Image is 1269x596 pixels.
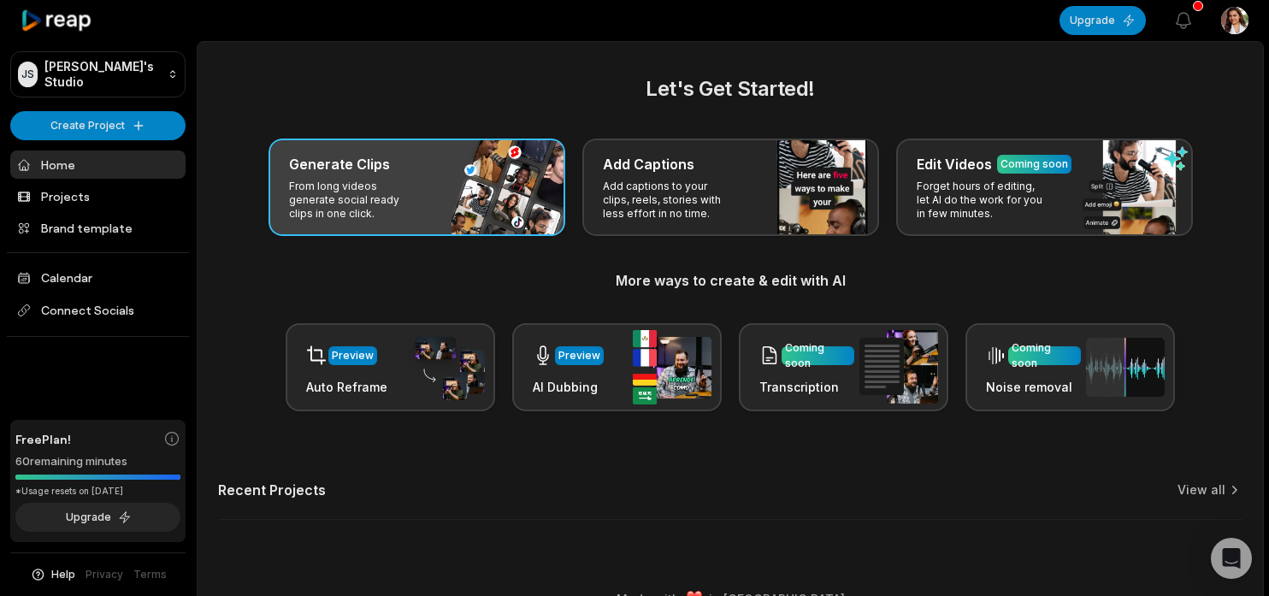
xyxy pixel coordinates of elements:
span: Free Plan! [15,430,71,448]
a: Home [10,150,186,179]
div: Preview [332,348,374,363]
h3: Auto Reframe [306,378,387,396]
p: Forget hours of editing, let AI do the work for you in few minutes. [917,180,1049,221]
a: Terms [133,567,167,582]
img: auto_reframe.png [406,334,485,401]
h2: Recent Projects [218,481,326,499]
button: Help [30,567,75,582]
h3: AI Dubbing [533,378,604,396]
div: Coming soon [785,340,851,371]
div: Coming soon [1000,156,1068,172]
h3: Noise removal [986,378,1081,396]
h3: Transcription [759,378,854,396]
span: Help [51,567,75,582]
img: transcription.png [859,330,938,404]
div: *Usage resets on [DATE] [15,485,180,498]
a: Projects [10,182,186,210]
a: Calendar [10,263,186,292]
h3: Generate Clips [289,154,390,174]
a: Privacy [86,567,123,582]
h3: More ways to create & edit with AI [218,270,1242,291]
button: Create Project [10,111,186,140]
div: Preview [558,348,600,363]
div: Open Intercom Messenger [1211,538,1252,579]
p: From long videos generate social ready clips in one click. [289,180,422,221]
p: [PERSON_NAME]'s Studio [44,59,161,90]
h3: Edit Videos [917,154,992,174]
button: Upgrade [15,503,180,532]
div: JS [18,62,38,87]
span: Connect Socials [10,295,186,326]
img: noise_removal.png [1086,338,1165,397]
button: Upgrade [1059,6,1146,35]
div: Coming soon [1012,340,1077,371]
p: Add captions to your clips, reels, stories with less effort in no time. [603,180,735,221]
h3: Add Captions [603,154,694,174]
h2: Let's Get Started! [218,74,1242,104]
a: View all [1178,481,1225,499]
div: 60 remaining minutes [15,453,180,470]
img: ai_dubbing.png [633,330,711,404]
a: Brand template [10,214,186,242]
